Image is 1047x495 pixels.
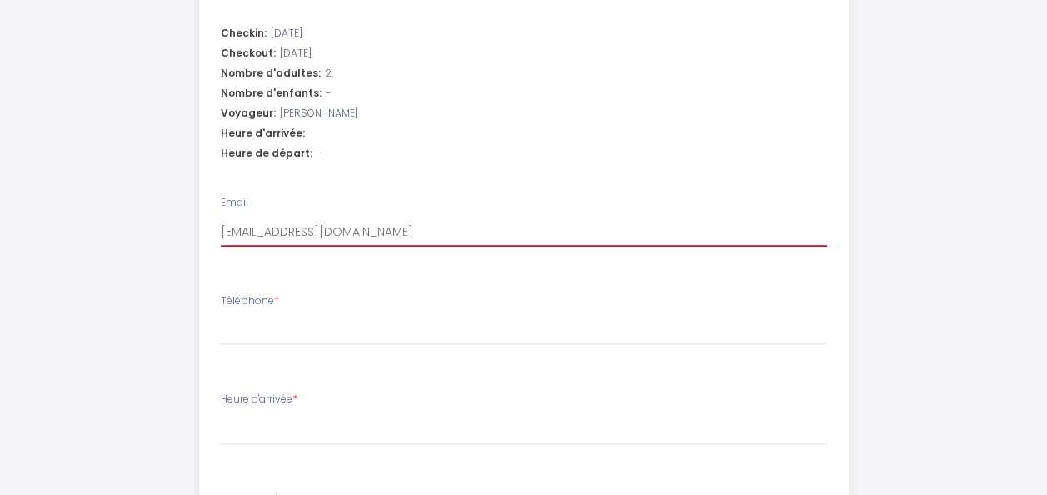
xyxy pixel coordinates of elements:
[317,146,322,162] span: -
[221,66,321,82] span: Nombre d'adultes:
[309,126,314,142] span: -
[221,293,279,309] label: Téléphone
[280,106,358,122] span: [PERSON_NAME]
[221,86,322,102] span: Nombre d'enfants:
[221,146,312,162] span: Heure de départ:
[280,46,312,62] span: [DATE]
[221,195,248,211] label: Email
[221,26,267,42] span: Checkin:
[221,106,276,122] span: Voyageur:
[221,46,276,62] span: Checkout:
[221,392,297,407] label: Heure d'arrivée
[271,26,302,42] span: [DATE]
[221,126,305,142] span: Heure d'arrivée:
[326,86,331,102] span: -
[325,66,332,82] span: 2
